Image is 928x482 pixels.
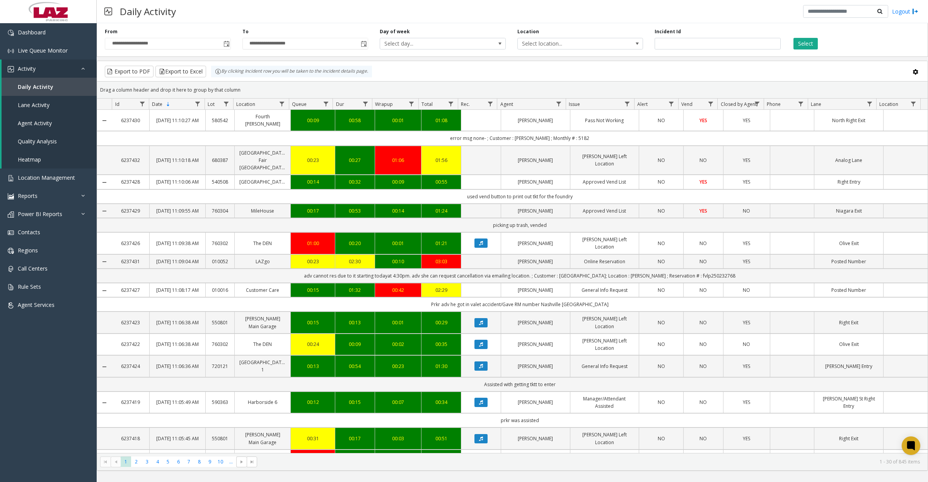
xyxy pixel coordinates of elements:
a: Location Filter Menu [908,99,919,109]
a: [PERSON_NAME] Left Location [575,236,635,250]
a: [PERSON_NAME] [506,286,565,294]
a: Rec. Filter Menu [485,99,495,109]
a: Date Filter Menu [193,99,203,109]
label: Location [517,28,539,35]
span: Rule Sets [18,283,41,290]
a: NO [728,286,765,294]
a: [DATE] 11:05:49 AM [154,399,201,406]
a: [GEOGRAPHIC_DATA] 1 [239,359,286,373]
a: NO [644,117,679,124]
a: 00:15 [295,286,330,294]
a: 6237426 [117,240,145,247]
div: 01:00 [295,240,330,247]
a: 00:13 [295,363,330,370]
a: 720121 [210,363,230,370]
span: Dashboard [18,29,46,36]
a: Manager/Attendant Assisted [575,395,635,410]
span: Power BI Reports [18,210,62,218]
a: Id Filter Menu [137,99,147,109]
a: YES [728,157,765,164]
a: 01:32 [340,286,370,294]
a: Activity [2,60,97,78]
div: 00:14 [295,178,330,186]
span: NO [699,341,707,347]
a: NO [644,157,679,164]
a: 00:09 [340,341,370,348]
a: 02:30 [340,258,370,265]
a: 01:24 [426,207,456,215]
a: NO [644,286,679,294]
a: NO [644,258,679,265]
a: YES [728,240,765,247]
a: NO [688,319,718,326]
img: 'icon' [8,248,14,254]
a: Niagara Exit [819,207,879,215]
a: 6237428 [117,178,145,186]
a: Wrapup Filter Menu [406,99,417,109]
a: Location Filter Menu [277,99,287,109]
span: NO [699,240,707,247]
span: NO [743,341,750,347]
a: [PERSON_NAME] Left Location [575,337,635,352]
div: 00:23 [295,258,330,265]
span: YES [699,179,707,185]
a: NO [688,286,718,294]
span: Heatmap [18,156,41,163]
span: YES [743,179,750,185]
a: YES [728,117,765,124]
a: [GEOGRAPHIC_DATA] [239,178,286,186]
a: [PERSON_NAME] Entry [819,363,879,370]
a: 00:53 [340,207,370,215]
a: General Info Request [575,363,635,370]
a: Olive Exit [819,240,879,247]
div: 00:23 [295,157,330,164]
div: 00:01 [380,117,417,124]
a: Fourth [PERSON_NAME] [239,113,286,128]
img: 'icon' [8,66,14,72]
div: 00:27 [340,157,370,164]
div: 00:02 [380,341,417,348]
span: Live Queue Monitor [18,47,68,54]
button: Export to Excel [155,66,206,77]
div: 01:30 [426,363,456,370]
a: 6237431 [117,258,145,265]
a: 00:12 [295,399,330,406]
a: NO [644,207,679,215]
button: Select [793,38,818,49]
div: 00:32 [340,178,370,186]
span: Select location... [518,38,618,49]
a: 00:15 [340,399,370,406]
a: [PERSON_NAME] [506,157,565,164]
a: Alert Filter Menu [666,99,677,109]
label: To [242,28,249,35]
a: Analog Lane [819,157,879,164]
a: 010052 [210,258,230,265]
a: 00:17 [295,207,330,215]
a: The DEN [239,341,286,348]
a: YES [728,363,765,370]
a: Issue Filter Menu [622,99,633,109]
a: [PERSON_NAME] [506,207,565,215]
div: 00:24 [295,341,330,348]
img: 'icon' [8,211,14,218]
a: Quality Analysis [2,132,97,150]
a: [DATE] 11:09:38 AM [154,240,201,247]
div: 00:09 [380,178,417,186]
td: Assisted with getting tktt to enter [112,377,928,392]
a: Posted Number [819,286,879,294]
a: [DATE] 11:10:18 AM [154,157,201,164]
div: 00:20 [340,240,370,247]
img: logout [912,7,918,15]
a: [PERSON_NAME] [506,399,565,406]
a: NO [728,341,765,348]
a: [PERSON_NAME] [506,117,565,124]
a: 00:15 [295,319,330,326]
a: Collapse Details [97,259,112,265]
a: NO [688,341,718,348]
a: 580542 [210,117,230,124]
a: Lot Filter Menu [221,99,232,109]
